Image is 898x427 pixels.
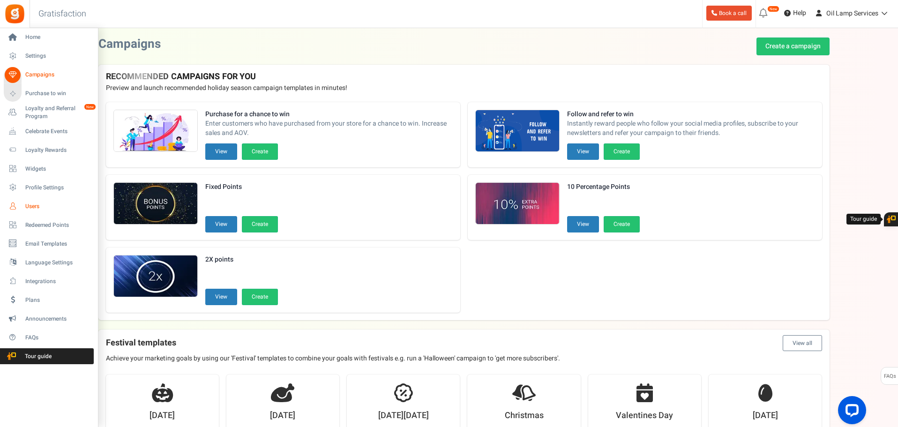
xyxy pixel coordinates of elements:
strong: [DATE] [270,410,295,422]
span: FAQs [883,367,896,385]
span: Loyalty and Referral Program [25,105,94,120]
span: Purchase to win [25,90,91,97]
a: Book a call [706,6,752,21]
a: Widgets [4,161,94,177]
a: Home [4,30,94,45]
a: Campaigns [4,67,94,83]
strong: [DATE] [753,410,778,422]
img: Recommended Campaigns [476,110,559,152]
a: Plans [4,292,94,308]
span: Tour guide [4,352,70,360]
span: Plans [25,296,91,304]
h4: Festival templates [106,335,822,351]
span: Instantly reward people who follow your social media profiles, subscribe to your newsletters and ... [567,119,815,138]
button: View all [783,335,822,351]
a: Profile Settings [4,180,94,195]
a: Language Settings [4,255,94,270]
h4: RECOMMENDED CAMPAIGNS FOR YOU [106,72,822,82]
span: Announcements [25,315,91,323]
button: View [567,143,599,160]
em: New [84,104,96,110]
strong: 10 Percentage Points [567,182,640,192]
a: Create a campaign [756,37,830,55]
span: Home [25,33,91,41]
a: Loyalty and Referral Program New [4,105,94,120]
span: Settings [25,52,91,60]
div: Tour guide [846,214,881,225]
a: Announcements [4,311,94,327]
span: Loyalty Rewards [25,146,91,154]
button: Create [242,143,278,160]
button: View [205,143,237,160]
strong: Follow and refer to win [567,110,815,119]
a: Loyalty Rewards [4,142,94,158]
span: FAQs [25,334,91,342]
p: Preview and launch recommended holiday season campaign templates in minutes! [106,83,822,93]
a: Help [780,6,810,21]
strong: Purchase for a chance to win [205,110,453,119]
img: Recommended Campaigns [114,110,197,152]
span: Celebrate Events [25,127,91,135]
span: Oil Lamp Services [826,8,878,18]
img: Recommended Campaigns [476,183,559,225]
span: Widgets [25,165,91,173]
button: Create [242,216,278,232]
em: New [767,6,779,12]
strong: Fixed Points [205,182,278,192]
img: Gratisfaction [4,3,25,24]
a: Users [4,198,94,214]
p: Achieve your marketing goals by using our 'Festival' templates to combine your goals with festiva... [106,354,822,363]
span: Redeemed Points [25,221,91,229]
img: Recommended Campaigns [114,183,197,225]
a: Email Templates [4,236,94,252]
strong: [DATE][DATE] [378,410,429,422]
a: Celebrate Events [4,123,94,139]
button: View [205,289,237,305]
button: View [205,216,237,232]
button: Create [604,216,640,232]
strong: Valentines Day [616,410,673,422]
span: Users [25,202,91,210]
a: Redeemed Points [4,217,94,233]
span: Language Settings [25,259,91,267]
a: FAQs [4,330,94,345]
strong: 2X points [205,255,278,264]
a: Purchase to win [4,86,94,102]
a: Integrations [4,273,94,289]
span: Integrations [25,277,91,285]
span: Profile Settings [25,184,91,192]
span: Enter customers who have purchased from your store for a chance to win. Increase sales and AOV. [205,119,453,138]
h3: Gratisfaction [28,5,97,23]
strong: Christmas [505,410,544,422]
h2: Campaigns [98,37,161,51]
button: View [567,216,599,232]
button: Create [604,143,640,160]
button: Create [242,289,278,305]
span: Help [791,8,806,18]
img: Recommended Campaigns [114,255,197,298]
span: Campaigns [25,71,91,79]
span: Email Templates [25,240,91,248]
a: Settings [4,48,94,64]
strong: [DATE] [150,410,175,422]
